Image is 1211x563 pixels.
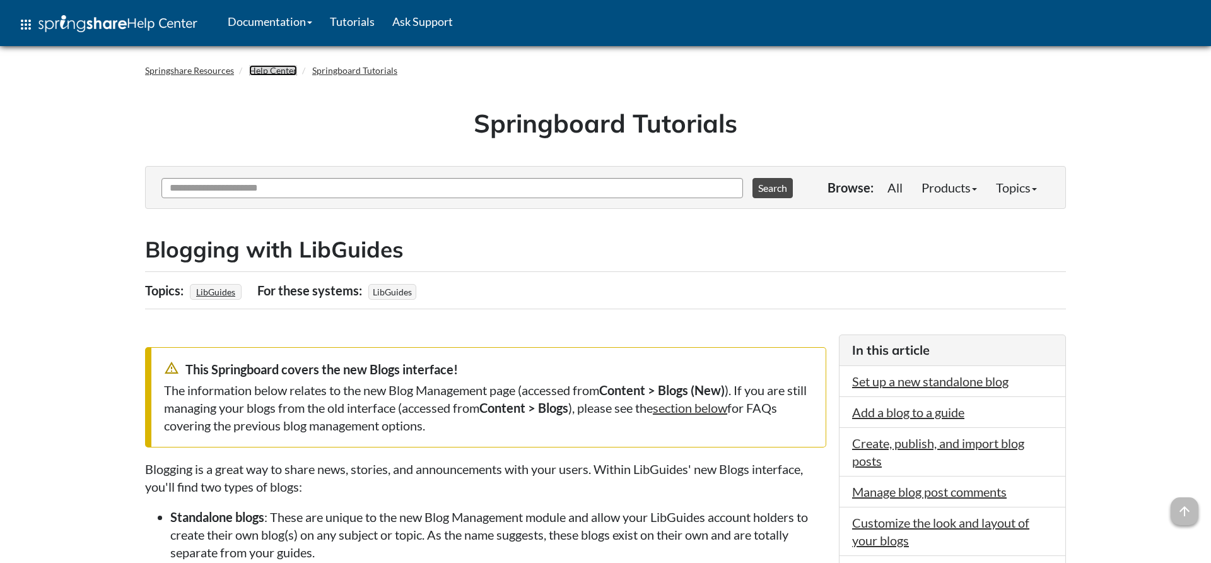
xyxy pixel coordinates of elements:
h2: Blogging with LibGuides [145,234,1066,265]
a: Documentation [219,6,321,37]
a: Tutorials [321,6,383,37]
img: Springshare [38,15,127,32]
a: Set up a new standalone blog [852,374,1009,389]
h1: Springboard Tutorials [155,105,1056,141]
a: apps Help Center [9,6,206,44]
span: Help Center [127,15,197,31]
p: Browse: [828,179,874,196]
a: Ask Support [383,6,462,37]
div: The information below relates to the new Blog Management page (accessed from ). If you are still ... [164,381,813,434]
strong: Content > Blogs (New) [599,382,725,398]
a: Help Center [249,65,297,76]
span: apps [18,17,33,32]
h3: In this article [852,341,1053,359]
a: Customize the look and layout of your blogs [852,515,1029,548]
strong: Standalone blogs [170,509,264,524]
a: Springboard Tutorials [312,65,397,76]
div: For these systems: [257,278,365,302]
a: Add a blog to a guide [852,405,964,420]
a: Manage blog post comments [852,484,1007,499]
a: LibGuides [194,283,237,301]
a: arrow_upward [1171,499,1198,514]
a: Create, publish, and import blog posts [852,436,1024,468]
p: Blogging is a great way to share news, stories, and announcements with your users. Within LibGuid... [145,460,826,495]
strong: Content > Blogs [479,400,568,415]
span: warning_amber [164,360,179,376]
div: Topics: [145,278,187,302]
div: This Springboard covers the new Blogs interface! [164,360,813,378]
a: Products [912,175,986,200]
button: Search [752,178,793,198]
span: arrow_upward [1171,497,1198,525]
a: All [878,175,912,200]
a: Topics [986,175,1046,200]
span: LibGuides [368,284,416,300]
a: section below [653,400,727,415]
a: Springshare Resources [145,65,234,76]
